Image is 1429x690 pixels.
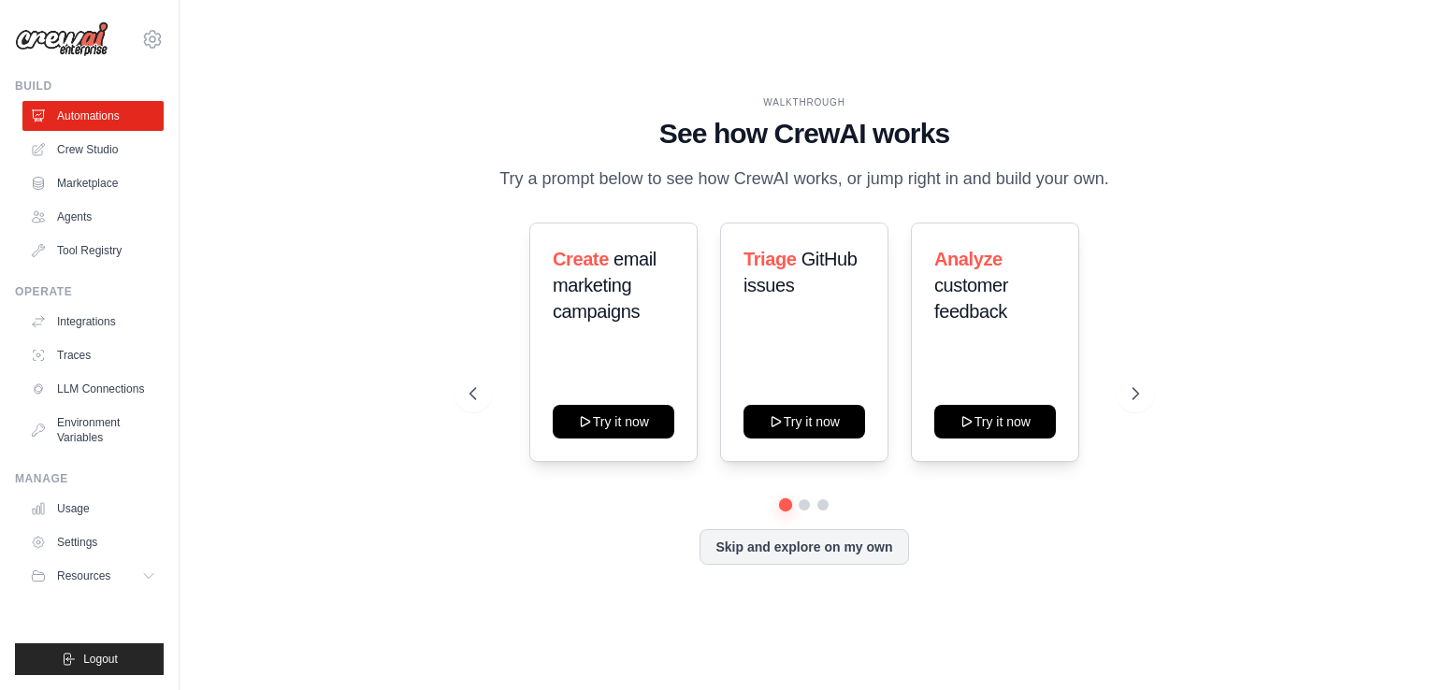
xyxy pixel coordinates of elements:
[22,202,164,232] a: Agents
[700,529,908,565] button: Skip and explore on my own
[22,168,164,198] a: Marketplace
[553,249,657,322] span: email marketing campaigns
[743,405,865,438] button: Try it now
[469,117,1138,151] h1: See how CrewAI works
[15,643,164,675] button: Logout
[743,249,858,295] span: GitHub issues
[490,165,1119,193] p: Try a prompt below to see how CrewAI works, or jump right in and build your own.
[934,249,1003,269] span: Analyze
[15,471,164,486] div: Manage
[57,568,110,583] span: Resources
[934,405,1056,438] button: Try it now
[22,527,164,557] a: Settings
[15,22,108,57] img: Logo
[1335,600,1429,690] iframe: Chat Widget
[22,494,164,524] a: Usage
[22,101,164,131] a: Automations
[934,275,1008,322] span: customer feedback
[22,408,164,453] a: Environment Variables
[22,236,164,266] a: Tool Registry
[15,79,164,93] div: Build
[22,340,164,370] a: Traces
[743,249,797,269] span: Triage
[553,405,674,438] button: Try it now
[83,652,118,667] span: Logout
[22,561,164,591] button: Resources
[15,284,164,299] div: Operate
[22,307,164,337] a: Integrations
[469,95,1138,109] div: WALKTHROUGH
[22,135,164,165] a: Crew Studio
[22,374,164,404] a: LLM Connections
[553,249,609,269] span: Create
